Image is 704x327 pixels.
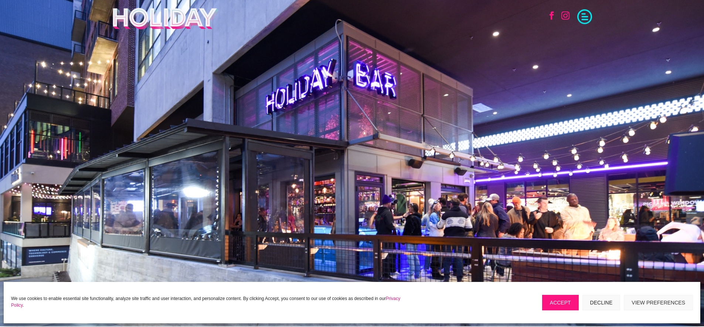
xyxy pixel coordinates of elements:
[624,295,693,310] button: View preferences
[112,25,220,31] a: Holiday
[557,7,574,24] a: Follow on Instagram
[544,7,560,24] a: Follow on Facebook
[112,7,220,30] img: Holiday
[11,296,400,308] a: Privacy Policy
[542,295,579,310] button: Accept
[582,295,620,310] button: Decline
[11,295,411,309] p: We use cookies to enable essential site functionality, analyze site traffic and user interaction,...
